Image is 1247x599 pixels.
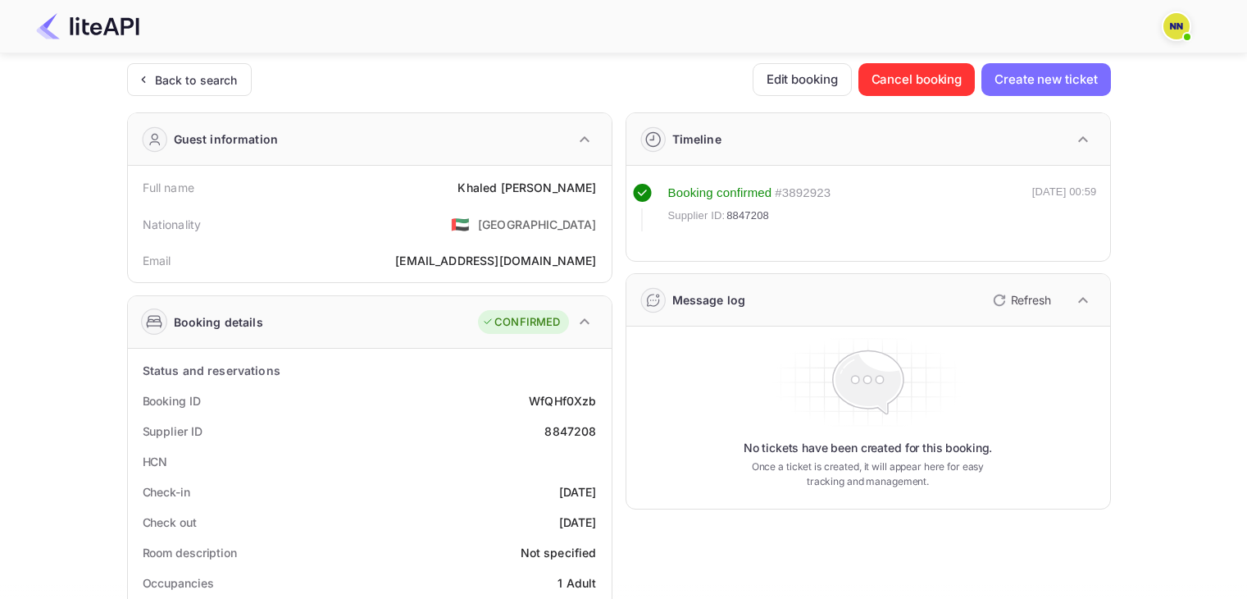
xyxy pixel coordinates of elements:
[457,179,596,196] div: Khaled [PERSON_NAME]
[668,208,726,224] span: Supplier ID:
[451,209,470,239] span: United States
[143,179,194,196] div: Full name
[36,13,139,39] img: LiteAPI Logo
[174,130,279,148] div: Guest information
[726,208,769,224] span: 8847208
[155,71,238,89] div: Back to search
[529,392,596,409] div: WfQHf0Xzb
[143,252,171,269] div: Email
[753,63,852,96] button: Edit booking
[395,252,596,269] div: [EMAIL_ADDRESS][DOMAIN_NAME]
[143,483,190,501] div: Check-in
[558,574,596,592] div: 1 Adult
[744,440,993,456] p: No tickets have been created for this booking.
[775,184,831,203] div: # 3892923
[143,362,280,379] div: Status and reservations
[174,313,263,331] div: Booking details
[559,514,597,531] div: [DATE]
[668,184,772,203] div: Booking confirmed
[143,514,197,531] div: Check out
[143,423,203,440] div: Supplier ID
[143,544,237,561] div: Room description
[143,574,214,592] div: Occupancies
[1032,184,1097,231] div: [DATE] 00:59
[858,63,976,96] button: Cancel booking
[672,130,721,148] div: Timeline
[1163,13,1190,39] img: N/A N/A
[544,423,596,440] div: 8847208
[981,63,1110,96] button: Create new ticket
[983,287,1058,313] button: Refresh
[521,544,597,561] div: Not specified
[672,291,746,309] div: Message log
[739,460,998,489] p: Once a ticket is created, it will appear here for easy tracking and management.
[559,483,597,501] div: [DATE]
[1011,291,1051,309] p: Refresh
[143,216,202,233] div: Nationality
[478,216,597,233] div: [GEOGRAPHIC_DATA]
[143,453,168,470] div: HCN
[143,392,201,409] div: Booking ID
[482,314,560,331] div: CONFIRMED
